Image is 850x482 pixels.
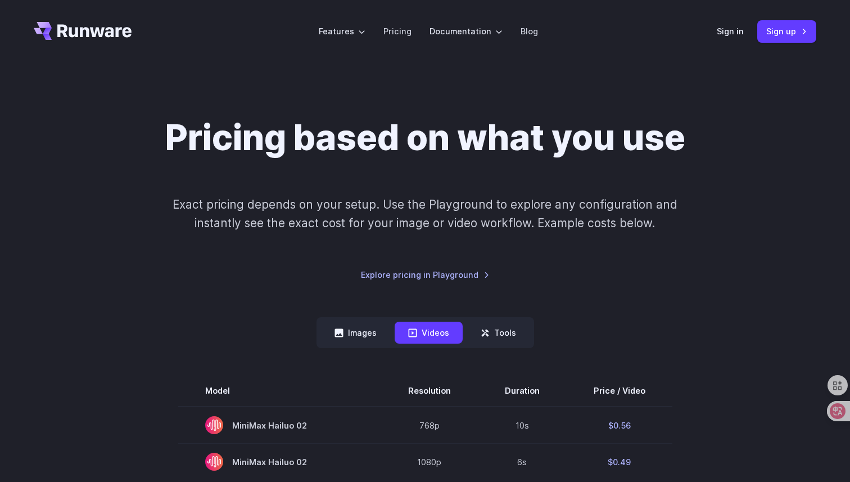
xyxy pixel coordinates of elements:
a: Go to / [34,22,132,40]
button: Tools [467,322,530,344]
p: Exact pricing depends on your setup. Use the Playground to explore any configuration and instantl... [151,195,699,233]
th: Duration [478,375,567,407]
a: Blog [521,25,538,38]
label: Documentation [429,25,503,38]
td: $0.49 [567,444,672,480]
td: 6s [478,444,567,480]
label: Features [319,25,365,38]
td: 10s [478,407,567,444]
td: 1080p [381,444,478,480]
h1: Pricing based on what you use [165,117,685,159]
button: Images [321,322,390,344]
span: MiniMax Hailuo 02 [205,453,354,471]
th: Resolution [381,375,478,407]
td: $0.56 [567,407,672,444]
a: Sign up [757,20,816,42]
button: Videos [395,322,463,344]
th: Model [178,375,381,407]
span: MiniMax Hailuo 02 [205,416,354,434]
a: Pricing [383,25,412,38]
th: Price / Video [567,375,672,407]
a: Explore pricing in Playground [361,268,490,281]
a: Sign in [717,25,744,38]
td: 768p [381,407,478,444]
